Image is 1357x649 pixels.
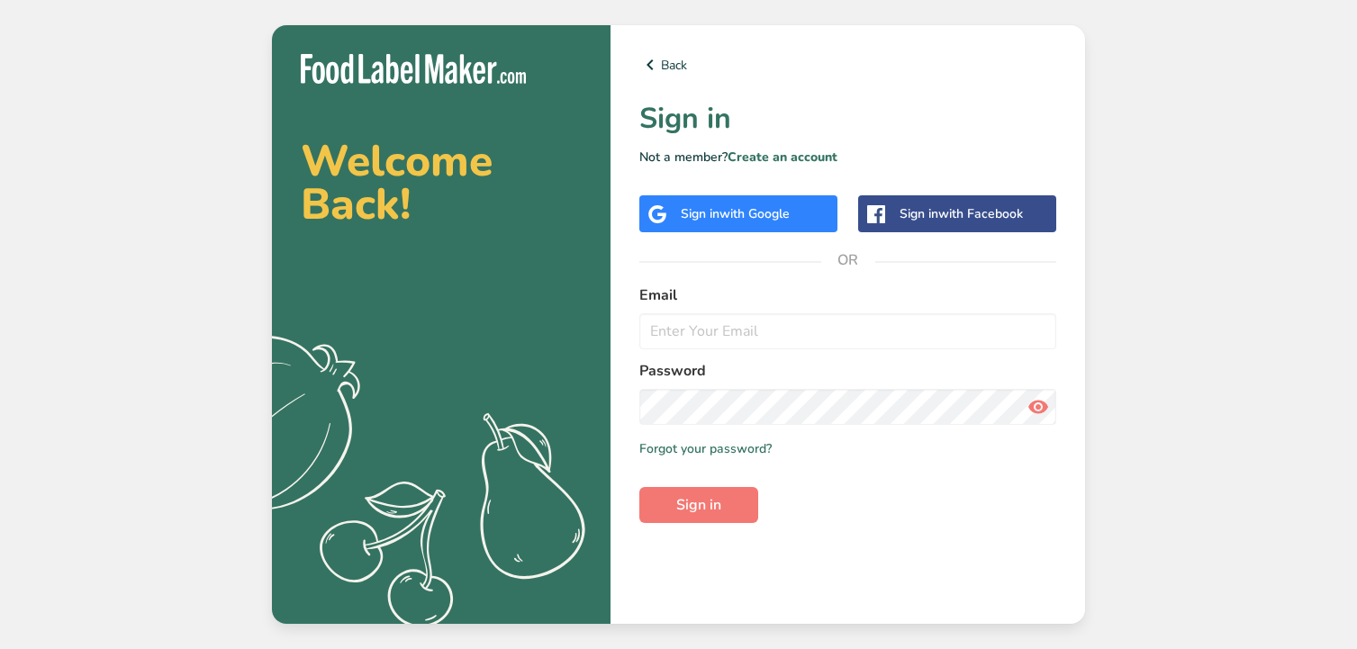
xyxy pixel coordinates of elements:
input: Enter Your Email [639,313,1056,349]
label: Email [639,284,1056,306]
h1: Sign in [639,97,1056,140]
a: Create an account [728,149,837,166]
div: Sign in [900,204,1023,223]
span: Sign in [676,494,721,516]
p: Not a member? [639,148,1056,167]
button: Sign in [639,487,758,523]
span: with Google [719,205,790,222]
span: OR [821,233,875,287]
a: Back [639,54,1056,76]
span: with Facebook [938,205,1023,222]
img: Food Label Maker [301,54,526,84]
h2: Welcome Back! [301,140,582,226]
div: Sign in [681,204,790,223]
a: Forgot your password? [639,439,772,458]
label: Password [639,360,1056,382]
